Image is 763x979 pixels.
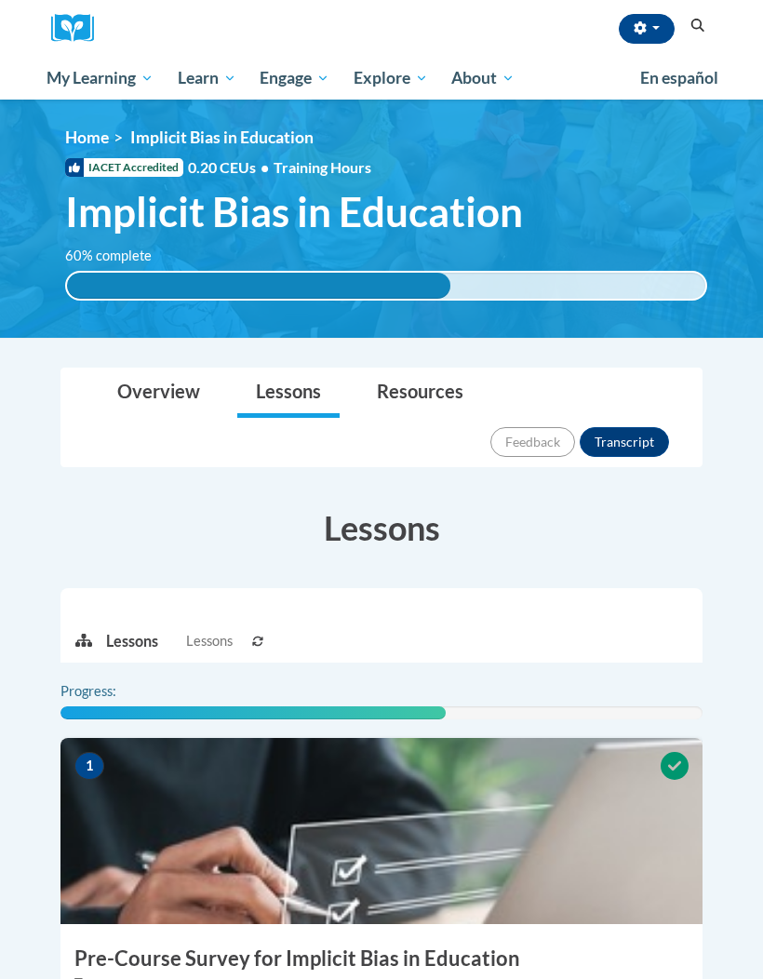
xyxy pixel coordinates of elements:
[186,631,233,651] span: Lessons
[51,14,107,43] img: Logo brand
[274,158,371,176] span: Training Hours
[580,427,669,457] button: Transcript
[640,68,718,87] span: En español
[237,369,340,418] a: Lessons
[260,67,329,89] span: Engage
[47,67,154,89] span: My Learning
[51,14,107,43] a: Cox Campus
[261,158,269,176] span: •
[341,57,440,100] a: Explore
[65,127,109,147] a: Home
[60,504,703,551] h3: Lessons
[65,158,183,177] span: IACET Accredited
[628,59,730,98] a: En español
[684,15,712,37] button: Search
[60,945,703,973] h3: Pre-Course Survey for Implicit Bias in Education
[619,14,675,44] button: Account Settings
[106,631,158,651] p: Lessons
[33,57,730,100] div: Main menu
[99,369,219,418] a: Overview
[67,273,450,299] div: 60% complete
[354,67,428,89] span: Explore
[60,738,703,924] img: Course Image
[188,157,274,178] span: 0.20 CEUs
[166,57,248,100] a: Learn
[65,246,172,266] label: 60% complete
[490,427,575,457] button: Feedback
[358,369,482,418] a: Resources
[248,57,341,100] a: Engage
[74,752,104,780] span: 1
[65,187,523,236] span: Implicit Bias in Education
[60,681,167,702] label: Progress:
[178,67,236,89] span: Learn
[34,57,166,100] a: My Learning
[440,57,528,100] a: About
[130,127,314,147] span: Implicit Bias in Education
[451,67,515,89] span: About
